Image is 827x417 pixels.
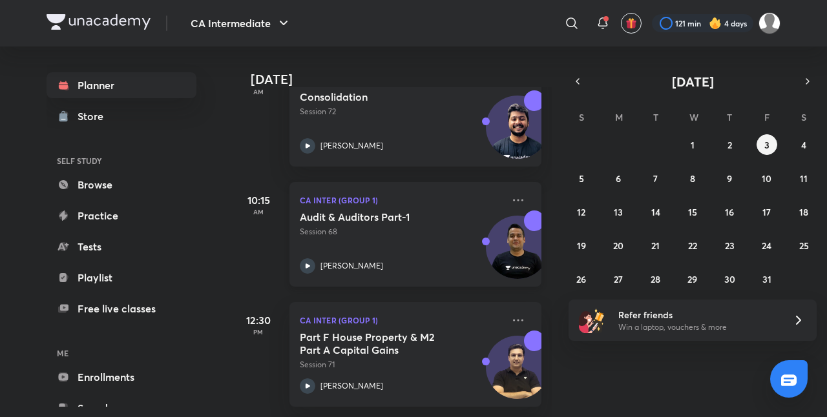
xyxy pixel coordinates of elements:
[727,172,732,185] abbr: October 9, 2025
[651,239,660,252] abbr: October 21, 2025
[616,172,621,185] abbr: October 6, 2025
[571,235,592,256] button: October 19, 2025
[764,139,769,151] abbr: October 3, 2025
[719,269,740,289] button: October 30, 2025
[651,206,660,218] abbr: October 14, 2025
[320,380,383,392] p: [PERSON_NAME]
[757,134,777,155] button: October 3, 2025
[608,201,629,222] button: October 13, 2025
[793,134,814,155] button: October 4, 2025
[571,201,592,222] button: October 12, 2025
[618,321,777,333] p: Win a laptop, vouchers & more
[727,111,732,123] abbr: Thursday
[608,168,629,188] button: October 6, 2025
[300,359,503,371] p: Session 71
[645,201,666,222] button: October 14, 2025
[800,172,808,185] abbr: October 11, 2025
[764,111,769,123] abbr: Friday
[653,172,658,185] abbr: October 7, 2025
[183,10,299,36] button: CA Intermediate
[47,234,196,259] a: Tests
[719,134,740,155] button: October 2, 2025
[719,201,740,222] button: October 16, 2025
[579,111,584,123] abbr: Sunday
[47,342,196,364] h6: ME
[690,172,695,185] abbr: October 8, 2025
[47,103,196,129] a: Store
[688,206,697,218] abbr: October 15, 2025
[724,273,735,285] abbr: October 30, 2025
[725,239,735,252] abbr: October 23, 2025
[608,269,629,289] button: October 27, 2025
[682,235,703,256] button: October 22, 2025
[757,235,777,256] button: October 24, 2025
[47,172,196,198] a: Browse
[762,172,771,185] abbr: October 10, 2025
[759,12,780,34] img: Drashti Patel
[689,111,698,123] abbr: Wednesday
[579,172,584,185] abbr: October 5, 2025
[233,88,284,96] p: AM
[47,364,196,390] a: Enrollments
[613,239,623,252] abbr: October 20, 2025
[47,296,196,321] a: Free live classes
[614,273,623,285] abbr: October 27, 2025
[682,201,703,222] button: October 15, 2025
[47,203,196,229] a: Practice
[793,235,814,256] button: October 25, 2025
[300,312,503,328] p: CA Inter (Group 1)
[47,72,196,98] a: Planner
[801,139,806,151] abbr: October 4, 2025
[577,239,586,252] abbr: October 19, 2025
[487,343,549,405] img: Avatar
[300,331,461,356] h5: Part F House Property & M2 Part A Capital Gains
[672,73,714,90] span: [DATE]
[719,168,740,188] button: October 9, 2025
[487,223,549,285] img: Avatar
[645,269,666,289] button: October 28, 2025
[576,273,586,285] abbr: October 26, 2025
[645,235,666,256] button: October 21, 2025
[728,139,732,151] abbr: October 2, 2025
[577,206,585,218] abbr: October 12, 2025
[579,307,605,333] img: referral
[233,312,284,328] h5: 12:30
[47,14,151,30] img: Company Logo
[300,210,461,223] h5: Audit & Auditors Part-1
[621,13,642,34] button: avatar
[688,239,697,252] abbr: October 22, 2025
[587,72,799,90] button: [DATE]
[625,17,637,29] img: avatar
[47,14,151,33] a: Company Logo
[757,269,777,289] button: October 31, 2025
[47,265,196,290] a: Playlist
[618,308,777,321] h6: Refer friends
[300,226,503,238] p: Session 68
[487,103,549,165] img: Avatar
[762,206,771,218] abbr: October 17, 2025
[608,235,629,256] button: October 20, 2025
[300,192,503,208] p: CA Inter (Group 1)
[78,108,111,124] div: Store
[762,239,771,252] abbr: October 24, 2025
[682,134,703,155] button: October 1, 2025
[682,168,703,188] button: October 8, 2025
[651,273,660,285] abbr: October 28, 2025
[757,168,777,188] button: October 10, 2025
[682,269,703,289] button: October 29, 2025
[300,106,503,117] p: Session 72
[300,90,461,103] h5: Consolidation
[571,269,592,289] button: October 26, 2025
[691,139,695,151] abbr: October 1, 2025
[47,150,196,172] h6: SELF STUDY
[725,206,734,218] abbr: October 16, 2025
[251,72,554,87] h4: [DATE]
[615,111,623,123] abbr: Monday
[687,273,697,285] abbr: October 29, 2025
[762,273,771,285] abbr: October 31, 2025
[801,111,806,123] abbr: Saturday
[320,260,383,272] p: [PERSON_NAME]
[757,201,777,222] button: October 17, 2025
[793,168,814,188] button: October 11, 2025
[645,168,666,188] button: October 7, 2025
